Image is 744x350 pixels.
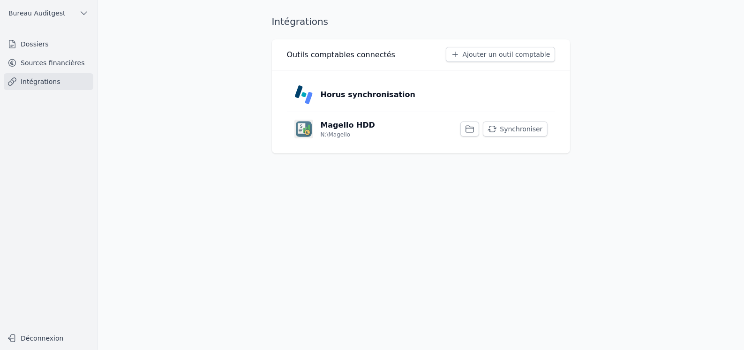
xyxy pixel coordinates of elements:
[272,15,329,28] h1: Intégrations
[321,120,376,131] p: Magello HDD
[483,122,547,137] button: Synchroniser
[4,54,93,71] a: Sources financières
[287,112,555,146] a: Magello HDD N:\Magello Synchroniser
[321,131,351,138] p: N:\Magello
[321,89,416,100] p: Horus synchronisation
[4,36,93,53] a: Dossiers
[287,78,555,112] a: Horus synchronisation
[446,47,555,62] button: Ajouter un outil comptable
[8,8,65,18] span: Bureau Auditgest
[287,49,396,61] h3: Outils comptables connectés
[4,331,93,346] button: Déconnexion
[4,6,93,21] button: Bureau Auditgest
[4,73,93,90] a: Intégrations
